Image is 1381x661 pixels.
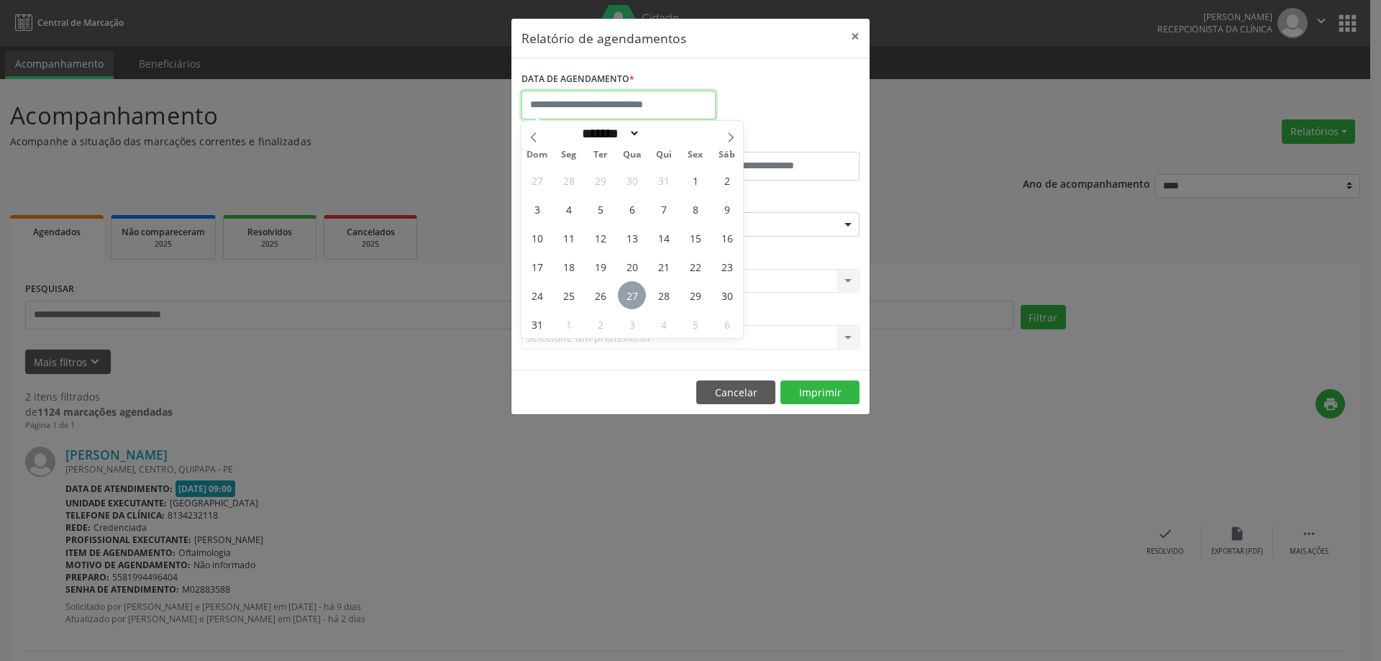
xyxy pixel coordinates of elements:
span: Agosto 21, 2025 [650,252,678,281]
span: Agosto 19, 2025 [586,252,614,281]
select: Month [577,126,640,141]
span: Agosto 16, 2025 [713,224,741,252]
span: Agosto 29, 2025 [681,281,709,309]
label: DATA DE AGENDAMENTO [521,68,634,91]
span: Agosto 5, 2025 [586,195,614,223]
span: Setembro 6, 2025 [713,310,741,338]
span: Julho 29, 2025 [586,166,614,194]
span: Agosto 18, 2025 [555,252,583,281]
span: Qui [648,150,680,160]
span: Agosto 15, 2025 [681,224,709,252]
span: Agosto 3, 2025 [523,195,551,223]
span: Agosto 6, 2025 [618,195,646,223]
span: Agosto 13, 2025 [618,224,646,252]
button: Cancelar [696,380,775,405]
span: Agosto 4, 2025 [555,195,583,223]
span: Setembro 5, 2025 [681,310,709,338]
span: Agosto 25, 2025 [555,281,583,309]
span: Setembro 3, 2025 [618,310,646,338]
span: Julho 31, 2025 [650,166,678,194]
span: Ter [585,150,616,160]
span: Agosto 23, 2025 [713,252,741,281]
span: Agosto 27, 2025 [618,281,646,309]
span: Setembro 4, 2025 [650,310,678,338]
button: Close [841,19,870,54]
span: Agosto 12, 2025 [586,224,614,252]
span: Setembro 1, 2025 [555,310,583,338]
span: Agosto 14, 2025 [650,224,678,252]
span: Agosto 7, 2025 [650,195,678,223]
h5: Relatório de agendamentos [521,29,686,47]
span: Agosto 24, 2025 [523,281,551,309]
span: Agosto 30, 2025 [713,281,741,309]
span: Agosto 26, 2025 [586,281,614,309]
span: Qua [616,150,648,160]
span: Julho 28, 2025 [555,166,583,194]
span: Setembro 2, 2025 [586,310,614,338]
span: Agosto 20, 2025 [618,252,646,281]
span: Agosto 1, 2025 [681,166,709,194]
span: Julho 30, 2025 [618,166,646,194]
span: Sex [680,150,711,160]
label: ATÉ [694,129,860,152]
span: Agosto 22, 2025 [681,252,709,281]
span: Sáb [711,150,743,160]
span: Agosto 10, 2025 [523,224,551,252]
input: Year [640,126,688,141]
span: Dom [521,150,553,160]
span: Seg [553,150,585,160]
span: Agosto 2, 2025 [713,166,741,194]
span: Agosto 8, 2025 [681,195,709,223]
span: Agosto 9, 2025 [713,195,741,223]
span: Julho 27, 2025 [523,166,551,194]
button: Imprimir [780,380,860,405]
span: Agosto 28, 2025 [650,281,678,309]
span: Agosto 31, 2025 [523,310,551,338]
span: Agosto 11, 2025 [555,224,583,252]
span: Agosto 17, 2025 [523,252,551,281]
